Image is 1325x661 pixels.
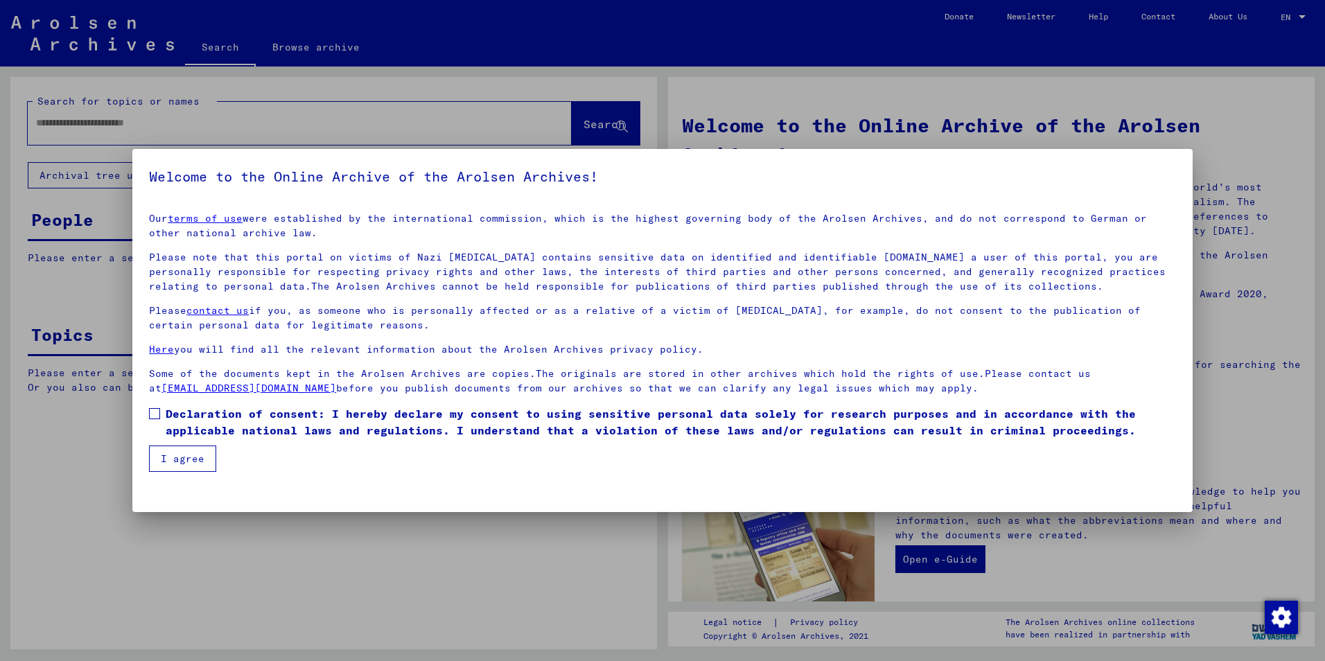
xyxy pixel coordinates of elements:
p: Please if you, as someone who is personally affected or as a relative of a victim of [MEDICAL_DAT... [149,303,1176,333]
span: Declaration of consent: I hereby declare my consent to using sensitive personal data solely for r... [166,405,1176,439]
a: contact us [186,304,249,317]
p: Our were established by the international commission, which is the highest governing body of the ... [149,211,1176,240]
img: Change consent [1265,601,1298,634]
h5: Welcome to the Online Archive of the Arolsen Archives! [149,166,1176,188]
p: Please note that this portal on victims of Nazi [MEDICAL_DATA] contains sensitive data on identif... [149,250,1176,294]
p: Some of the documents kept in the Arolsen Archives are copies.The originals are stored in other a... [149,367,1176,396]
a: terms of use [168,212,243,224]
a: [EMAIL_ADDRESS][DOMAIN_NAME] [161,382,336,394]
div: Change consent [1264,600,1297,633]
button: I agree [149,446,216,472]
p: you will find all the relevant information about the Arolsen Archives privacy policy. [149,342,1176,357]
a: Here [149,343,174,355]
